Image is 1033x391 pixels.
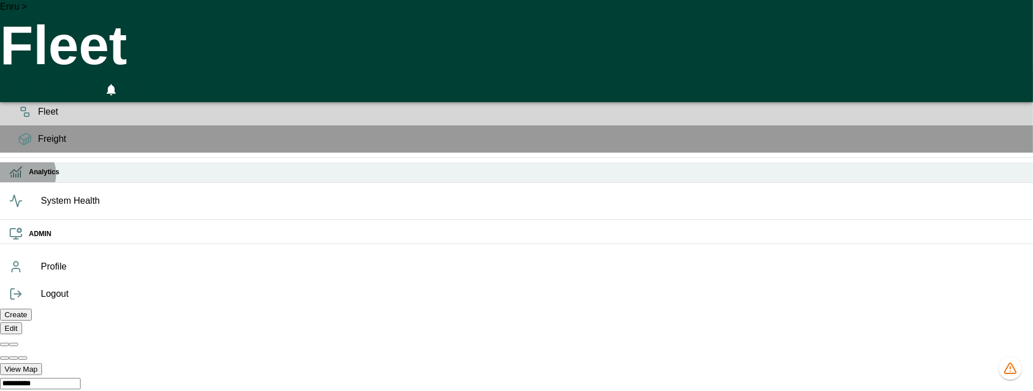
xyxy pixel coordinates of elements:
button: Manual Assignment [27,77,48,102]
span: Freight [38,132,1024,146]
button: 1413 data issues [999,357,1022,380]
button: Fullscreen [77,77,96,102]
span: Profile [41,260,1024,274]
button: Preferences [126,77,146,98]
span: System Health [41,194,1024,208]
button: Zoom to fit [18,356,27,360]
label: Create [5,310,27,319]
label: Edit [5,324,18,333]
svg: Preferences [129,81,143,94]
span: Logout [41,287,1024,301]
button: Collapse all [9,343,18,346]
button: HomeTime Editor [52,77,73,102]
label: View Map [5,365,37,373]
button: Zoom out [9,356,18,360]
h6: ADMIN [29,229,1024,239]
h6: Analytics [29,167,1024,178]
span: Fleet [38,105,1024,119]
